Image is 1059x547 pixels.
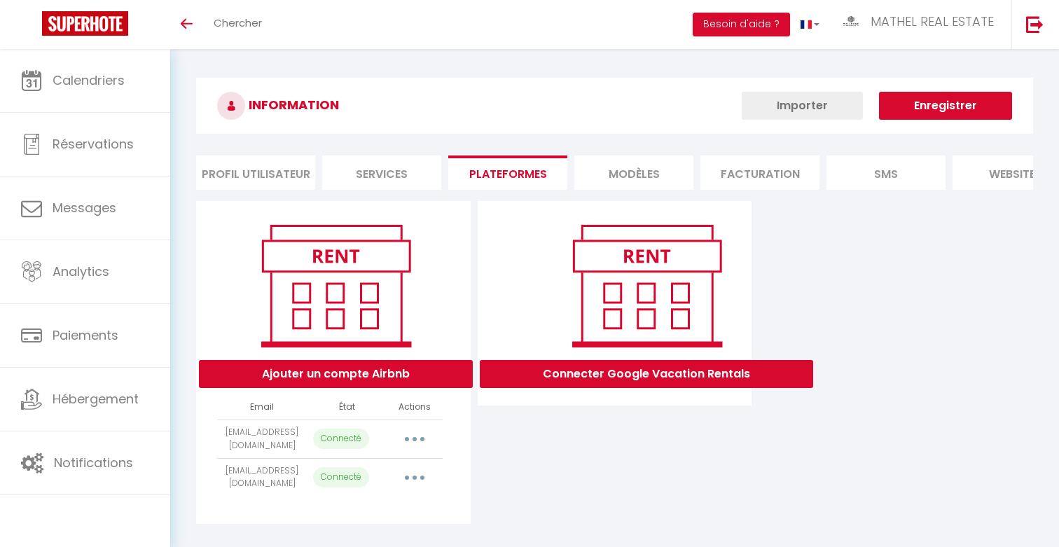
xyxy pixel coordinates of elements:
button: Ajouter un compte Airbnb [199,360,473,388]
img: logout [1026,15,1044,33]
span: Analytics [53,263,109,280]
p: Connecté [313,429,369,449]
button: Enregistrer [879,92,1012,120]
span: Réservations [53,135,134,153]
li: Plateformes [448,155,567,190]
span: Chercher [214,15,262,30]
p: Connecté [313,467,369,487]
button: Importer [742,92,863,120]
li: SMS [826,155,946,190]
span: MATHEL REAL ESTATE [871,13,994,30]
img: Super Booking [42,11,128,36]
span: Paiements [53,326,118,344]
td: [EMAIL_ADDRESS][DOMAIN_NAME] [217,420,307,458]
span: Messages [53,199,116,216]
th: Actions [386,395,442,420]
li: MODÈLES [574,155,693,190]
span: Calendriers [53,71,125,89]
span: Notifications [54,454,133,471]
button: Connecter Google Vacation Rentals [480,360,813,388]
th: Email [217,395,307,420]
h3: INFORMATION [196,78,1033,134]
td: [EMAIL_ADDRESS][DOMAIN_NAME] [217,458,307,497]
li: Profil Utilisateur [196,155,315,190]
button: Besoin d'aide ? [693,13,790,36]
li: Services [322,155,441,190]
th: État [307,395,387,420]
img: rent.png [247,219,425,353]
li: Facturation [700,155,819,190]
span: Hébergement [53,390,139,408]
img: rent.png [558,219,736,353]
img: ... [840,13,861,30]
